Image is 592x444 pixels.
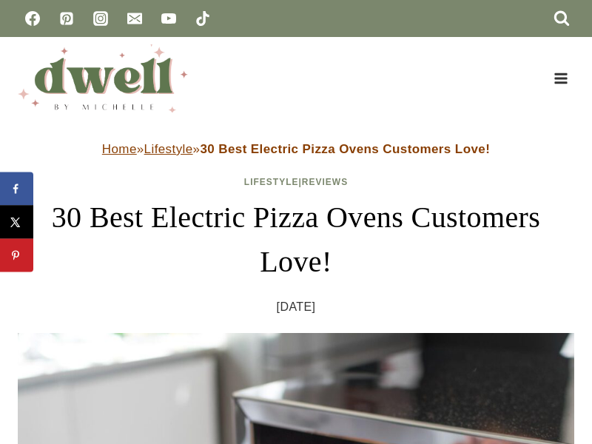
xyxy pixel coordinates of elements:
a: Reviews [302,177,348,187]
span: » » [102,142,490,156]
a: TikTok [188,4,218,33]
a: Instagram [86,4,115,33]
a: YouTube [154,4,184,33]
img: DWELL by michelle [18,44,188,112]
h1: 30 Best Electric Pizza Ovens Customers Love! [18,195,574,284]
a: Facebook [18,4,47,33]
a: Lifestyle [244,177,299,187]
time: [DATE] [277,296,316,318]
button: View Search Form [549,6,574,31]
a: Pinterest [52,4,81,33]
strong: 30 Best Electric Pizza Ovens Customers Love! [200,142,490,156]
span: | [244,177,348,187]
a: Email [120,4,149,33]
button: Open menu [547,67,574,90]
a: Home [102,142,137,156]
a: Lifestyle [144,142,193,156]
